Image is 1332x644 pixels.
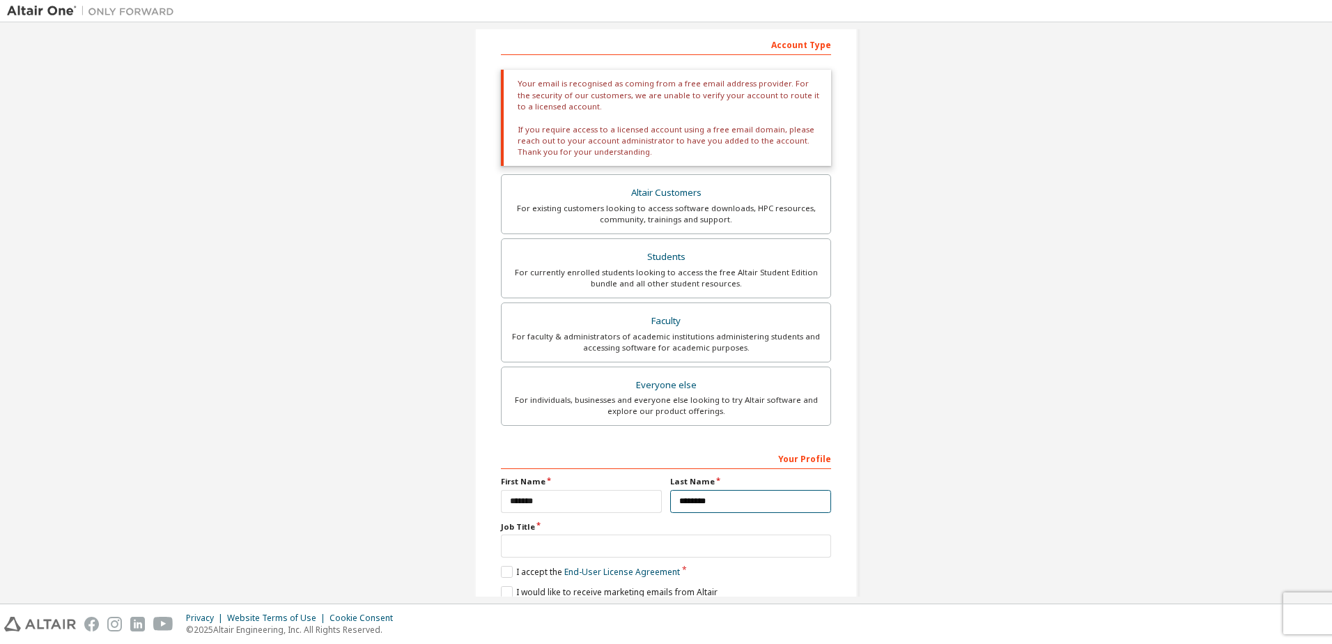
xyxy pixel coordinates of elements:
[153,617,173,631] img: youtube.svg
[330,613,401,624] div: Cookie Consent
[510,394,822,417] div: For individuals, businesses and everyone else looking to try Altair software and explore our prod...
[501,521,831,532] label: Job Title
[84,617,99,631] img: facebook.svg
[510,183,822,203] div: Altair Customers
[501,586,718,598] label: I would like to receive marketing emails from Altair
[501,33,831,55] div: Account Type
[4,617,76,631] img: altair_logo.svg
[510,247,822,267] div: Students
[510,312,822,331] div: Faculty
[564,566,680,578] a: End-User License Agreement
[510,331,822,353] div: For faculty & administrators of academic institutions administering students and accessing softwa...
[510,376,822,395] div: Everyone else
[501,566,680,578] label: I accept the
[510,267,822,289] div: For currently enrolled students looking to access the free Altair Student Edition bundle and all ...
[107,617,122,631] img: instagram.svg
[130,617,145,631] img: linkedin.svg
[7,4,181,18] img: Altair One
[186,613,227,624] div: Privacy
[186,624,401,636] p: © 2025 Altair Engineering, Inc. All Rights Reserved.
[501,476,662,487] label: First Name
[510,203,822,225] div: For existing customers looking to access software downloads, HPC resources, community, trainings ...
[501,70,831,166] div: Your email is recognised as coming from a free email address provider. For the security of our cu...
[501,447,831,469] div: Your Profile
[670,476,831,487] label: Last Name
[227,613,330,624] div: Website Terms of Use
